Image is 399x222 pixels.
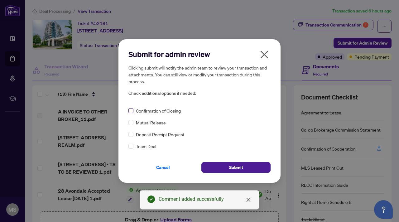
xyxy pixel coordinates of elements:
[159,195,252,203] div: Comment added successfully
[156,162,170,172] span: Cancel
[128,162,198,173] button: Cancel
[374,200,393,219] button: Open asap
[147,195,155,203] span: check-circle
[201,162,271,173] button: Submit
[245,196,252,203] a: Close
[128,90,271,97] span: Check additional options if needed:
[229,162,243,172] span: Submit
[136,119,166,126] span: Mutual Release
[128,64,271,85] h5: Clicking submit will notify the admin team to review your transaction and attachments. You can st...
[246,197,251,202] span: close
[136,143,156,150] span: Team Deal
[259,50,269,60] span: close
[128,49,271,59] h2: Submit for admin review
[136,131,185,138] span: Deposit Receipt Request
[136,107,181,114] span: Confirmation of Closing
